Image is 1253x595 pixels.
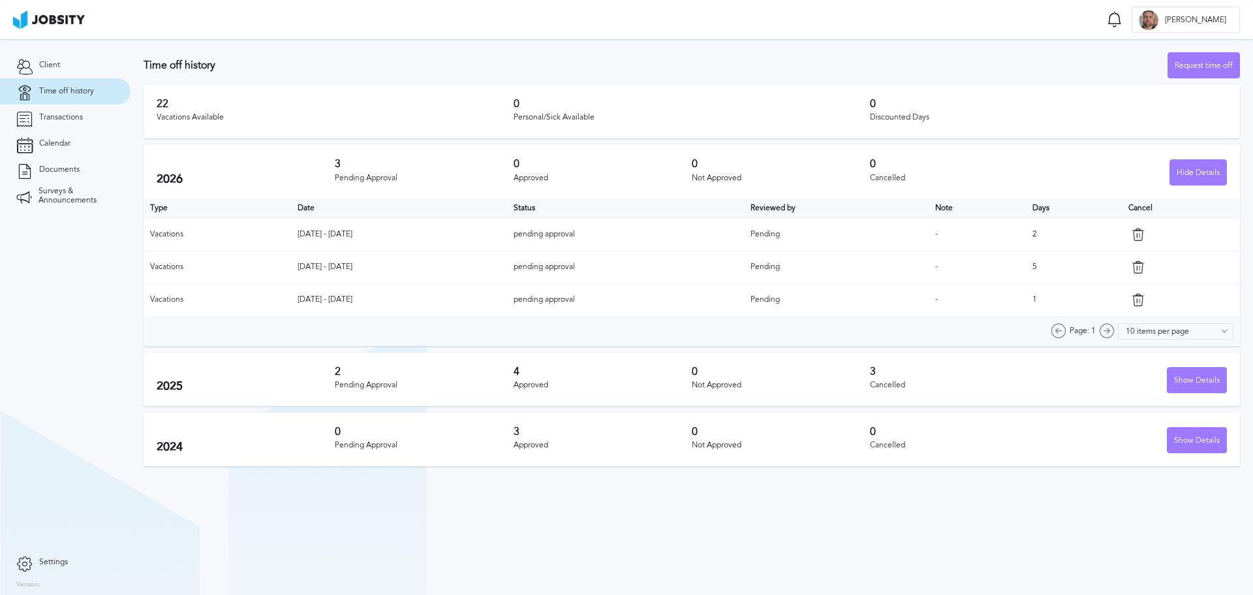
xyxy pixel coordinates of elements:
h3: 22 [157,98,514,110]
div: Vacations Available [157,113,514,122]
td: pending approval [507,218,744,251]
td: Vacations [144,283,291,316]
h3: 0 [692,158,870,170]
h3: 0 [692,366,870,378]
div: Not Approved [692,381,870,390]
td: [DATE] - [DATE] [291,283,507,316]
div: Cancelled [870,381,1048,390]
label: Version: [16,581,40,589]
div: Cancelled [870,441,1048,450]
span: Calendar [39,139,70,148]
h3: 0 [692,426,870,438]
td: Vacations [144,251,291,283]
td: 1 [1026,283,1121,316]
div: Discounted Days [870,113,1227,122]
h3: 0 [870,98,1227,110]
td: [DATE] - [DATE] [291,218,507,251]
button: Request time off [1168,52,1240,78]
span: Settings [39,558,68,567]
div: Approved [514,174,692,183]
span: Transactions [39,113,83,122]
h3: 0 [870,158,1048,170]
div: A [1139,10,1158,30]
button: A[PERSON_NAME] [1132,7,1240,33]
h3: Time off history [144,59,1168,71]
span: Documents [39,165,80,174]
h2: 2025 [157,379,335,393]
span: Surveys & Announcements [39,187,114,205]
div: Pending Approval [335,174,513,183]
div: Not Approved [692,441,870,450]
span: Client [39,61,60,70]
td: pending approval [507,251,744,283]
button: Show Details [1167,427,1227,453]
td: 2 [1026,218,1121,251]
div: Not Approved [692,174,870,183]
span: Pending [750,295,780,304]
h3: 0 [514,158,692,170]
div: Show Details [1168,428,1226,454]
h3: 4 [514,366,692,378]
th: Cancel [1122,199,1240,218]
th: Toggle SortBy [507,199,744,218]
h3: 3 [870,366,1048,378]
h3: 3 [335,158,513,170]
div: Approved [514,381,692,390]
h3: 0 [514,98,871,110]
div: Hide Details [1170,160,1226,186]
th: Toggle SortBy [291,199,507,218]
th: Toggle SortBy [744,199,929,218]
th: Type [144,199,291,218]
span: Pending [750,262,780,271]
span: - [935,229,938,238]
div: Pending Approval [335,441,513,450]
img: ab4bad089aa723f57921c736e9817d99.png [13,10,85,29]
span: - [935,262,938,271]
td: pending approval [507,283,744,316]
div: Request time off [1168,53,1239,79]
span: Pending [750,229,780,238]
button: Show Details [1167,367,1227,393]
h2: 2026 [157,172,335,186]
th: Toggle SortBy [929,199,1027,218]
div: Show Details [1168,368,1226,394]
h3: 0 [870,426,1048,438]
div: Pending Approval [335,381,513,390]
td: Vacations [144,218,291,251]
td: 5 [1026,251,1121,283]
h3: 0 [335,426,513,438]
div: Approved [514,441,692,450]
th: Days [1026,199,1121,218]
span: [PERSON_NAME] [1158,16,1233,25]
td: [DATE] - [DATE] [291,251,507,283]
span: Page: 1 [1070,327,1096,336]
h3: 2 [335,366,513,378]
h2: 2024 [157,440,335,454]
h3: 3 [514,426,692,438]
div: Personal/Sick Available [514,113,871,122]
span: - [935,295,938,304]
span: Time off history [39,87,94,96]
div: Cancelled [870,174,1048,183]
button: Hide Details [1169,159,1227,185]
